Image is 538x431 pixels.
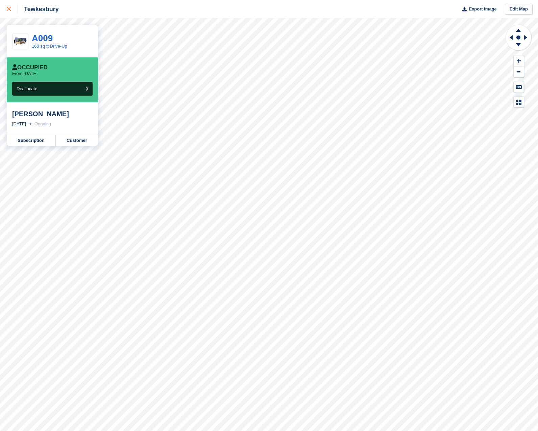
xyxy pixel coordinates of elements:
button: Deallocate [12,82,93,96]
a: A009 [32,33,53,43]
button: Export Image [458,4,497,15]
span: Deallocate [17,86,37,91]
button: Keyboard Shortcuts [514,81,524,93]
button: Map Legend [514,97,524,108]
a: Subscription [7,135,56,146]
a: Customer [56,135,98,146]
div: Tewkesbury [18,5,59,13]
img: arrow-right-light-icn-cde0832a797a2874e46488d9cf13f60e5c3a73dbe684e267c42b8395dfbc2abf.svg [28,123,32,125]
button: Zoom Out [514,67,524,78]
span: Export Image [469,6,496,12]
a: Edit Map [505,4,533,15]
a: 160 sq ft Drive-Up [32,44,67,49]
div: [DATE] [12,121,26,127]
div: [PERSON_NAME] [12,110,93,118]
div: Occupied [12,64,48,71]
button: Zoom In [514,55,524,67]
img: 20-ft-container.jpg [13,35,28,47]
p: From [DATE] [12,71,38,76]
div: Ongoing [34,121,51,127]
